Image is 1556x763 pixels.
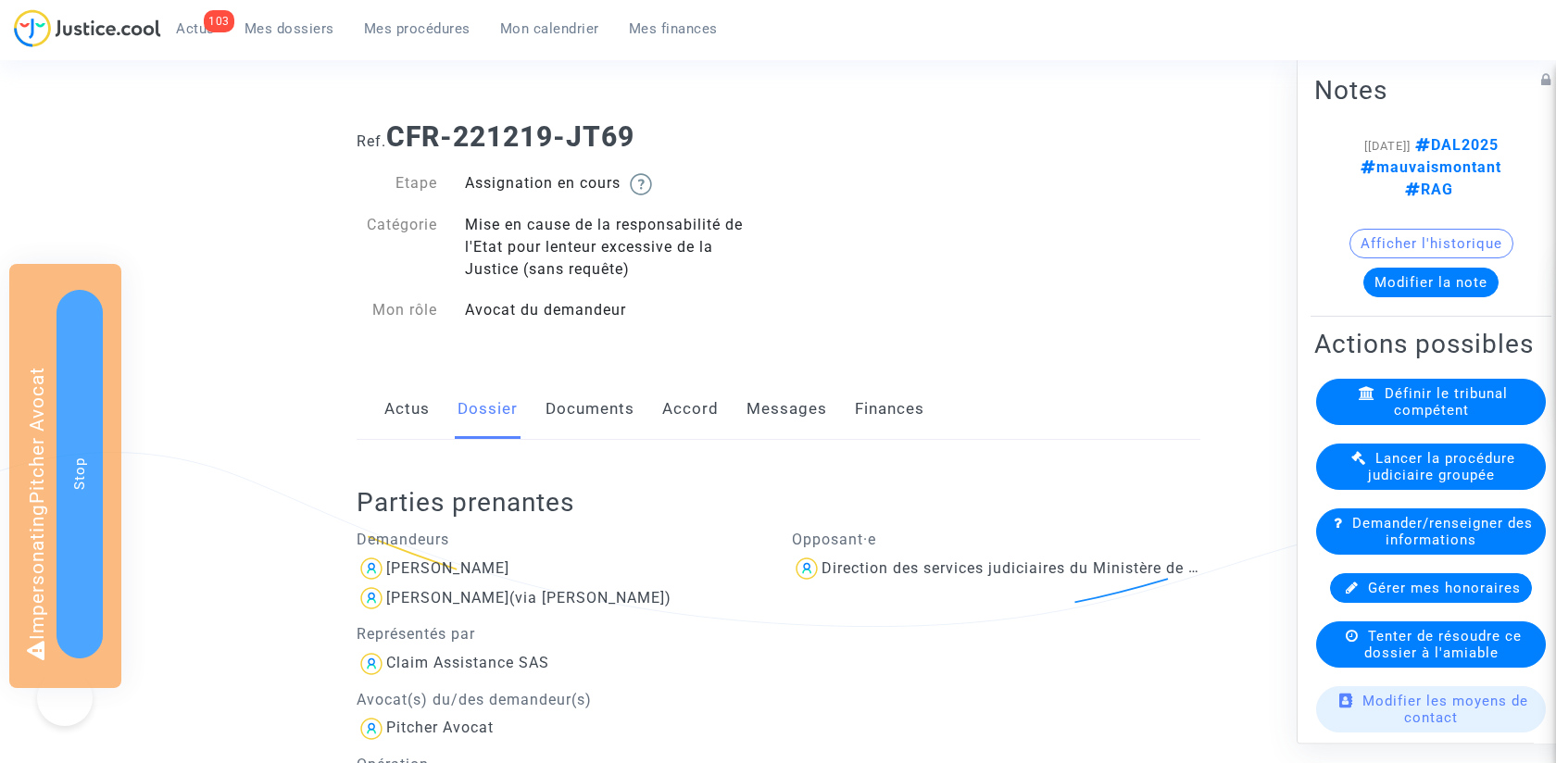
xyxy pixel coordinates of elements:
b: CFR-221219-JT69 [386,120,634,153]
h2: Parties prenantes [357,486,1214,519]
span: Mes finances [629,20,718,37]
span: (via [PERSON_NAME]) [509,589,671,607]
div: 103 [204,10,234,32]
span: Lancer la procédure judiciaire groupée [1368,450,1516,483]
div: Pitcher Avocat [386,719,494,736]
a: Messages [747,379,827,440]
a: Documents [546,379,634,440]
a: Mon calendrier [485,15,614,43]
span: Demander/renseigner des informations [1352,515,1533,548]
span: DAL2025 [1411,136,1499,154]
span: Stop [71,457,88,490]
div: [PERSON_NAME] [386,589,509,607]
div: Impersonating [9,264,121,688]
h2: Notes [1314,74,1548,106]
p: Représentés par [357,622,765,645]
button: Modifier la note [1363,268,1499,297]
img: help.svg [630,173,652,195]
img: icon-user.svg [357,714,386,744]
div: Claim Assistance SAS [386,654,549,671]
div: Mon rôle [343,299,452,321]
p: Demandeurs [357,528,765,551]
iframe: Help Scout Beacon - Open [37,670,93,726]
a: Finances [855,379,924,440]
div: Direction des services judiciaires du Ministère de la Justice - Bureau FIP4 [822,559,1364,577]
a: Accord [662,379,719,440]
span: [[DATE]] [1364,139,1411,153]
h2: Actions possibles [1314,328,1548,360]
button: Stop [56,290,103,658]
span: RAG [1405,181,1453,198]
div: Etape [343,172,452,195]
span: Ref. [357,132,386,150]
span: Mes procédures [364,20,471,37]
a: Dossier [458,379,518,440]
span: Mon calendrier [500,20,599,37]
span: mauvaismontant [1361,158,1501,176]
img: icon-user.svg [357,554,386,583]
p: Avocat(s) du/des demandeur(s) [357,688,765,711]
span: Tenter de résoudre ce dossier à l'amiable [1364,628,1522,661]
span: Actus [176,20,215,37]
span: Gérer mes honoraires [1368,580,1521,596]
div: [PERSON_NAME] [386,559,509,577]
button: Afficher l'historique [1349,229,1513,258]
p: Opposant·e [792,528,1200,551]
div: Mise en cause de la responsabilité de l'Etat pour lenteur excessive de la Justice (sans requête) [451,214,778,281]
a: 103Actus [161,15,230,43]
a: Mes finances [614,15,733,43]
a: Mes dossiers [230,15,349,43]
span: Définir le tribunal compétent [1385,385,1508,419]
img: icon-user.svg [357,583,386,613]
a: Mes procédures [349,15,485,43]
img: icon-user.svg [357,649,386,679]
div: Avocat du demandeur [451,299,778,321]
a: Actus [384,379,430,440]
img: icon-user.svg [792,554,822,583]
div: Assignation en cours [451,172,778,195]
span: Mes dossiers [245,20,334,37]
div: Catégorie [343,214,452,281]
img: jc-logo.svg [14,9,161,47]
span: Modifier les moyens de contact [1362,693,1528,726]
